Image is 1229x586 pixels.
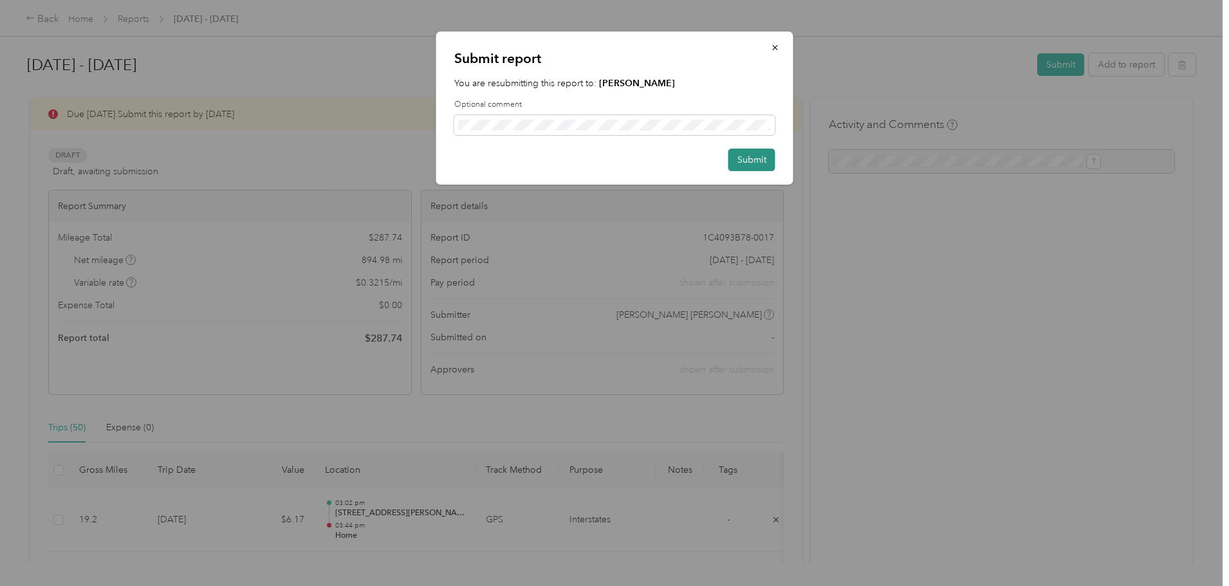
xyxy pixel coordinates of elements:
label: Optional comment [454,99,775,111]
button: Submit [728,149,775,171]
p: Submit report [454,50,775,68]
strong: [PERSON_NAME] [599,78,675,89]
p: You are resubmitting this report to: [454,77,775,90]
iframe: Everlance-gr Chat Button Frame [1157,514,1229,586]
